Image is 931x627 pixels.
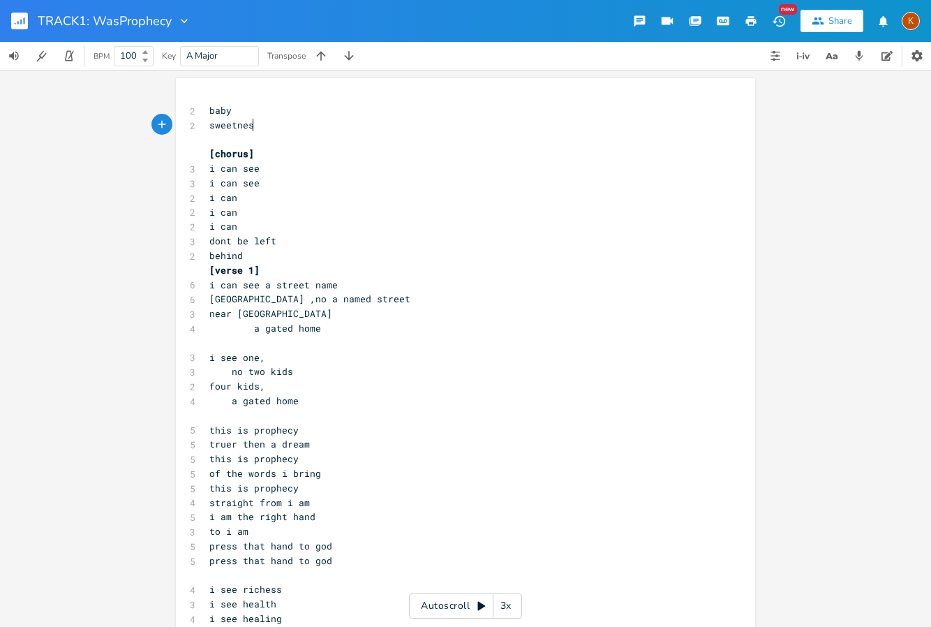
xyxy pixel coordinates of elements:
[209,220,237,233] span: i can
[209,279,338,291] span: i can see a street name
[209,554,332,567] span: press that hand to god
[828,15,852,27] div: Share
[209,119,254,131] span: sweetnes
[493,593,519,619] div: 3x
[209,496,310,509] span: straight from i am
[209,307,332,320] span: near [GEOGRAPHIC_DATA]
[209,264,260,276] span: [verse 1]
[209,380,265,392] span: four kids,
[209,104,232,117] span: baby
[162,52,176,60] div: Key
[800,10,863,32] button: Share
[209,583,282,596] span: i see richess
[209,235,276,247] span: dont be left
[765,8,793,34] button: New
[186,50,218,62] span: A Major
[779,4,797,15] div: New
[209,452,299,465] span: this is prophecy
[209,424,299,436] span: this is prophecy
[209,322,321,334] span: a gated home
[209,438,310,450] span: truer then a dream
[409,593,522,619] div: Autoscroll
[209,162,260,175] span: i can see
[209,482,299,494] span: this is prophecy
[209,177,260,189] span: i can see
[209,365,293,378] span: no two kids
[902,5,920,37] button: K
[209,525,248,538] span: to i am
[209,293,410,305] span: [GEOGRAPHIC_DATA] ,no a named street
[267,52,306,60] div: Transpose
[209,510,315,523] span: i am the right hand
[209,147,254,160] span: [chorus]
[209,206,237,219] span: i can
[209,540,332,552] span: press that hand to god
[209,598,276,610] span: i see health
[209,191,237,204] span: i can
[209,467,321,480] span: of the words i bring
[94,52,110,60] div: BPM
[209,249,243,262] span: behind
[38,15,172,27] span: TRACK1: WasProphecy
[902,12,920,30] div: Kat
[209,351,265,364] span: i see one,
[209,612,282,625] span: i see healing
[209,394,299,407] span: a gated home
